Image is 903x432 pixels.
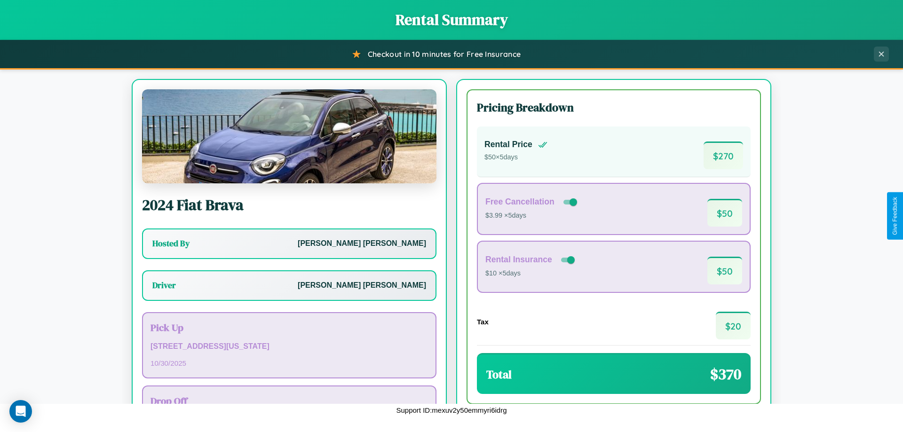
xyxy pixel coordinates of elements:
[298,279,426,292] p: [PERSON_NAME] [PERSON_NAME]
[368,49,521,59] span: Checkout in 10 minutes for Free Insurance
[484,140,532,149] h4: Rental Price
[152,238,190,249] h3: Hosted By
[485,197,554,207] h4: Free Cancellation
[485,267,577,280] p: $10 × 5 days
[716,312,751,339] span: $ 20
[9,400,32,423] div: Open Intercom Messenger
[142,89,436,183] img: Fiat Brava
[485,255,552,265] h4: Rental Insurance
[9,9,894,30] h1: Rental Summary
[142,195,436,215] h2: 2024 Fiat Brava
[150,357,428,369] p: 10 / 30 / 2025
[485,210,579,222] p: $3.99 × 5 days
[484,151,547,164] p: $ 50 × 5 days
[477,100,751,115] h3: Pricing Breakdown
[150,321,428,334] h3: Pick Up
[704,141,743,169] span: $ 270
[152,280,176,291] h3: Driver
[477,318,489,326] h4: Tax
[707,199,742,227] span: $ 50
[396,404,507,416] p: Support ID: mexuv2y50emmyri6idrg
[710,364,741,385] span: $ 370
[707,257,742,284] span: $ 50
[150,340,428,353] p: [STREET_ADDRESS][US_STATE]
[486,367,512,382] h3: Total
[150,394,428,408] h3: Drop Off
[298,237,426,251] p: [PERSON_NAME] [PERSON_NAME]
[892,197,898,235] div: Give Feedback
